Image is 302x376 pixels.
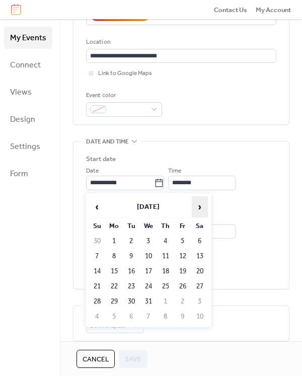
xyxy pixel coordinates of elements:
[192,279,208,293] td: 27
[123,310,139,324] td: 6
[175,249,191,263] td: 12
[175,264,191,278] td: 19
[89,219,105,233] th: Su
[106,279,122,293] td: 22
[89,249,105,263] td: 7
[90,8,150,21] button: AI Assistant
[10,30,46,46] span: My Events
[158,279,174,293] td: 25
[86,37,274,47] div: Location
[192,310,208,324] td: 10
[175,310,191,324] td: 9
[192,294,208,309] td: 3
[90,197,105,217] span: ‹
[175,219,191,233] th: Fr
[123,264,139,278] td: 16
[192,219,208,233] th: Sa
[4,27,52,49] a: My Events
[175,294,191,309] td: 2
[192,264,208,278] td: 20
[123,249,139,263] td: 9
[86,91,160,101] div: Event color
[4,163,52,185] a: Form
[140,310,157,324] td: 7
[86,136,129,146] span: Date and time
[106,294,122,309] td: 29
[106,234,122,248] td: 1
[83,354,109,364] span: Cancel
[140,234,157,248] td: 3
[89,294,105,309] td: 28
[89,264,105,278] td: 14
[89,310,105,324] td: 4
[123,234,139,248] td: 2
[106,310,122,324] td: 5
[175,234,191,248] td: 5
[10,166,28,182] span: Form
[168,166,181,176] span: Time
[106,249,122,263] td: 8
[158,310,174,324] td: 8
[11,4,21,15] img: logo
[140,219,157,233] th: We
[98,68,152,79] span: Link to Google Maps
[158,294,174,309] td: 1
[214,5,247,15] a: Contact Us
[123,219,139,233] th: Tu
[158,264,174,278] td: 18
[10,139,40,155] span: Settings
[10,112,35,128] span: Design
[106,264,122,278] td: 15
[109,10,143,20] div: AI Assistant
[140,264,157,278] td: 17
[140,279,157,293] td: 24
[10,85,32,101] span: Views
[106,219,122,233] th: Mo
[123,294,139,309] td: 30
[192,197,207,217] span: ›
[158,219,174,233] th: Th
[86,154,116,164] div: Start date
[77,350,115,368] button: Cancel
[175,279,191,293] td: 26
[123,279,139,293] td: 23
[140,249,157,263] td: 10
[158,234,174,248] td: 4
[10,57,41,73] span: Connect
[89,279,105,293] td: 21
[4,135,52,158] a: Settings
[106,196,191,218] th: [DATE]
[89,234,105,248] td: 30
[4,108,52,130] a: Design
[158,249,174,263] td: 11
[4,81,52,103] a: Views
[192,249,208,263] td: 13
[192,234,208,248] td: 6
[140,294,157,309] td: 31
[256,5,291,15] a: My Account
[4,54,52,76] a: Connect
[86,166,99,176] span: Date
